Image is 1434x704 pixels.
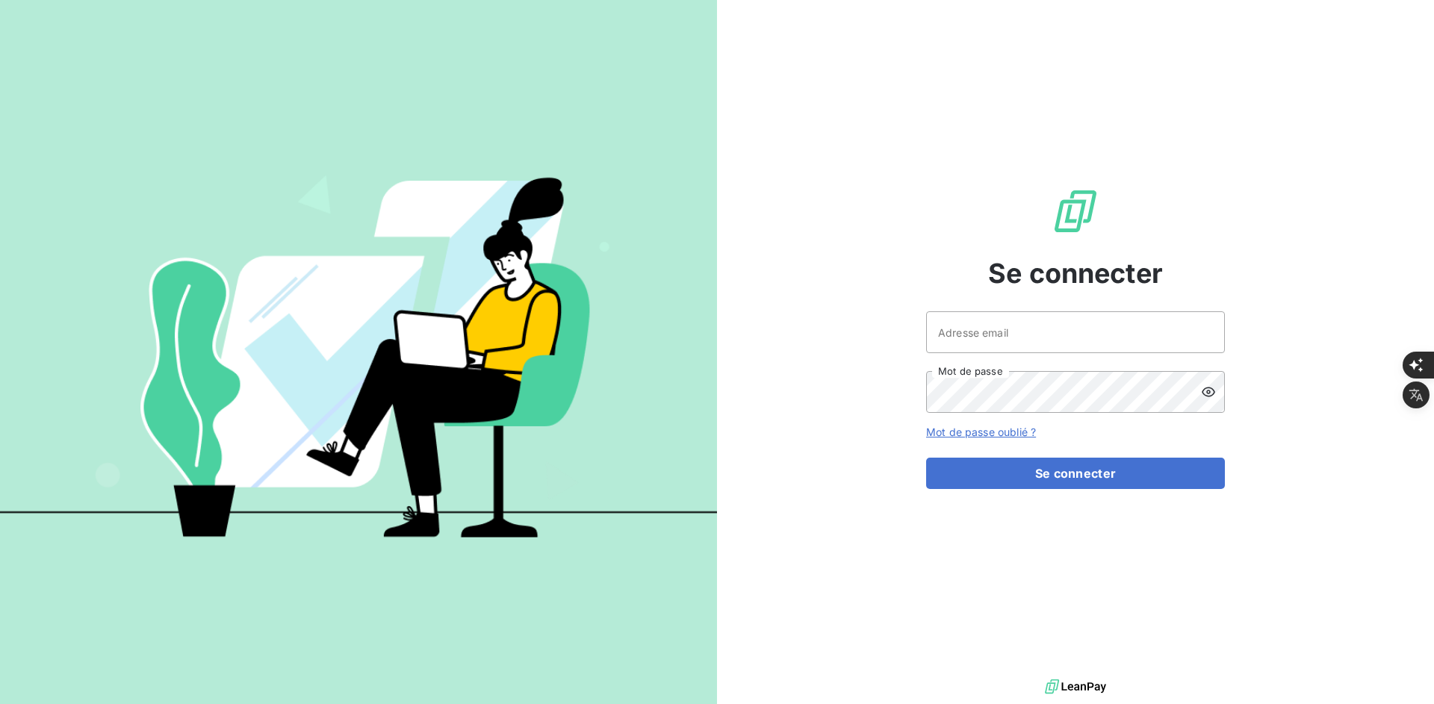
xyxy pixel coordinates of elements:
span: Se connecter [988,253,1163,293]
button: Se connecter [926,458,1225,489]
input: placeholder [926,311,1225,353]
img: logo [1045,676,1106,698]
a: Mot de passe oublié ? [926,426,1036,438]
img: Logo LeanPay [1052,187,1099,235]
